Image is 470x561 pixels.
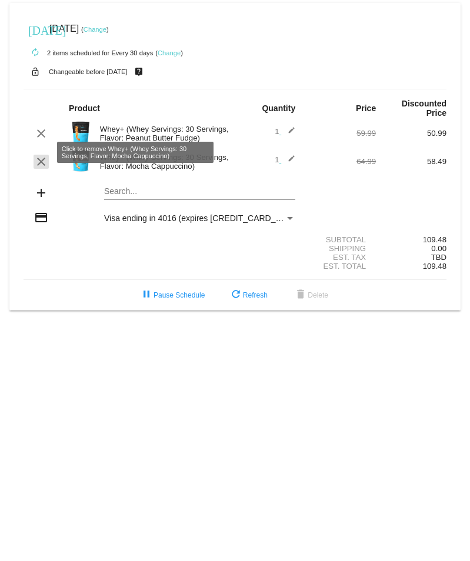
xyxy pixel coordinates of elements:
[104,213,295,223] mat-select: Payment Method
[139,288,154,302] mat-icon: pause
[28,64,42,79] mat-icon: lock_open
[219,285,277,306] button: Refresh
[94,153,235,171] div: Whey+ (Whey Servings: 30 Servings, Flavor: Mocha Cappuccino)
[284,285,338,306] button: Delete
[81,26,109,33] small: ( )
[305,244,376,253] div: Shipping
[158,49,181,56] a: Change
[24,49,153,56] small: 2 items scheduled for Every 30 days
[305,157,376,166] div: 64.99
[431,253,446,262] span: TBD
[376,235,446,244] div: 109.48
[402,99,446,118] strong: Discounted Price
[28,46,42,60] mat-icon: autorenew
[130,285,214,306] button: Pause Schedule
[294,291,328,299] span: Delete
[305,235,376,244] div: Subtotal
[294,288,308,302] mat-icon: delete
[34,155,48,169] mat-icon: clear
[281,155,295,169] mat-icon: edit
[431,244,446,253] span: 0.00
[49,68,128,75] small: Changeable before [DATE]
[69,121,92,144] img: Image-1-Whey-2lb-Peanut-Butter-Fudge-1000x1000-1.png
[34,211,48,225] mat-icon: credit_card
[229,291,268,299] span: Refresh
[69,149,92,172] img: Image-1-Carousel-Whey-2lb-Mocha-Capp-no-badge-Transp.png
[94,125,235,142] div: Whey+ (Whey Servings: 30 Servings, Flavor: Peanut Butter Fudge)
[28,22,42,36] mat-icon: [DATE]
[139,291,205,299] span: Pause Schedule
[305,129,376,138] div: 59.99
[275,127,295,136] span: 1
[34,186,48,200] mat-icon: add
[69,103,100,113] strong: Product
[281,126,295,141] mat-icon: edit
[262,103,295,113] strong: Quantity
[34,126,48,141] mat-icon: clear
[305,253,376,262] div: Est. Tax
[84,26,106,33] a: Change
[305,262,376,271] div: Est. Total
[155,49,183,56] small: ( )
[423,262,446,271] span: 109.48
[275,155,295,164] span: 1
[104,187,295,196] input: Search...
[229,288,243,302] mat-icon: refresh
[356,103,376,113] strong: Price
[132,64,146,79] mat-icon: live_help
[104,213,301,223] span: Visa ending in 4016 (expires [CREDIT_CARD_DATA])
[376,129,446,138] div: 50.99
[376,157,446,166] div: 58.49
